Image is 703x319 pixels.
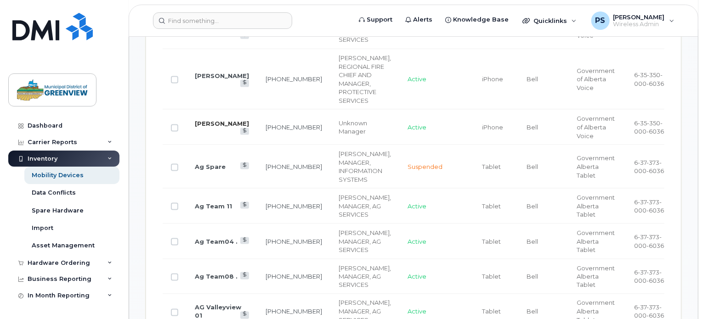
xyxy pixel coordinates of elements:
span: iPhone [482,75,503,83]
span: Active [408,238,426,245]
div: [PERSON_NAME], MANAGER, INFORMATION SYSTEMS [339,150,391,184]
a: View Last Bill [240,128,249,135]
span: [PERSON_NAME] [613,13,665,21]
a: View Last Bill [240,162,249,169]
a: Ag Team 11 [195,202,232,210]
a: Knowledge Base [439,11,515,29]
span: Bell [527,123,538,131]
span: PS [595,15,606,26]
span: Tablet [482,238,501,245]
div: Quicklinks [516,11,583,30]
span: 6-37-373-000-6036 [634,233,664,249]
span: Suspended [408,163,442,170]
a: View Last Bill [240,202,249,209]
span: Tablet [482,202,501,210]
input: Find something... [153,12,292,29]
span: Active [408,308,426,315]
span: Government Alberta Tablet [577,229,615,253]
span: Tablet [482,308,501,315]
span: 6-37-373-000-6036 [634,159,664,175]
span: 6-37-373-000-6036 [634,269,664,285]
a: View Last Bill [240,80,249,87]
a: [PERSON_NAME] [195,72,249,79]
span: 6-35-350-000-6036 [634,119,664,135]
a: Alerts [399,11,439,29]
span: Government Alberta Tablet [577,194,615,218]
span: Support [367,15,392,24]
span: Active [408,123,426,131]
span: Alerts [413,15,432,24]
span: Bell [527,273,538,280]
a: [PERSON_NAME] [195,120,249,127]
a: [PHONE_NUMBER] [266,273,322,280]
a: Ag Spare [195,163,226,170]
div: [PERSON_NAME], REGIONAL FIRE CHIEF AND MANAGER, PROTECTIVE SERVICES [339,54,391,105]
span: Government of Alberta Voice [577,67,615,91]
span: Government of Alberta Voice [577,115,615,139]
div: [PERSON_NAME], MANAGER, AG SERVICES [339,264,391,290]
span: Wireless Admin [613,21,665,28]
span: Bell [527,202,538,210]
span: 6-35-350-000-6036 [634,71,664,87]
span: Tablet [482,273,501,280]
span: Government Alberta Tablet [577,264,615,289]
span: 6-37-373-000-6036 [634,198,664,214]
div: Peter Stoodley [585,11,681,30]
div: [PERSON_NAME], MANAGER, AG SERVICES [339,229,391,254]
a: [PHONE_NUMBER] [266,123,322,131]
span: Bell [527,308,538,315]
div: Unknown Manager [339,119,391,136]
span: Knowledge Base [453,15,509,24]
span: Government Alberta Tablet [577,154,615,179]
a: Ag Team08 . [195,273,238,280]
a: Support [352,11,399,29]
span: Tablet [482,163,501,170]
span: Active [408,202,426,210]
a: [PHONE_NUMBER] [266,163,322,170]
a: [PHONE_NUMBER] [266,202,322,210]
a: View Last Bill [240,272,249,279]
a: View Last Bill [240,237,249,244]
a: [PHONE_NUMBER] [266,238,322,245]
span: Quicklinks [533,17,567,24]
span: Active [408,75,426,83]
a: Ag Team04 . [195,238,238,245]
a: [PHONE_NUMBER] [266,308,322,315]
div: [PERSON_NAME], MANAGER, AG SERVICES [339,193,391,219]
span: Bell [527,163,538,170]
a: [PHONE_NUMBER] [266,75,322,83]
span: Bell [527,238,538,245]
a: View Last Bill [240,312,249,319]
span: Active [408,273,426,280]
span: iPhone [482,123,503,131]
span: Bell [527,75,538,83]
